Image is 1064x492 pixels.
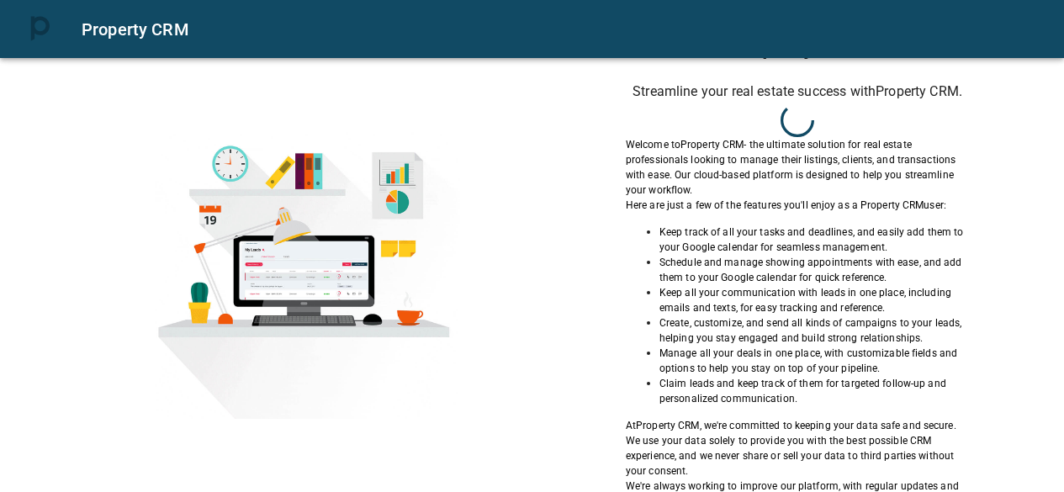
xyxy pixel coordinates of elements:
p: Welcome to Property CRM - the ultimate solution for real estate professionals looking to manage t... [626,137,969,198]
p: Keep all your communication with leads in one place, including emails and texts, for easy trackin... [659,285,969,315]
p: Create, customize, and send all kinds of campaigns to your leads, helping you stay engaged and bu... [659,315,969,346]
p: At Property CRM , we're committed to keeping your data safe and secure. We use your data solely t... [626,418,969,479]
p: Here are just a few of the features you'll enjoy as a Property CRM user: [626,198,969,213]
p: Claim leads and keep track of them for targeted follow-up and personalized communication. [659,376,969,406]
p: Manage all your deals in one place, with customizable fields and options to help you stay on top ... [659,346,969,376]
div: Property CRM [82,16,1044,43]
p: Schedule and manage showing appointments with ease, and add them to your Google calendar for quic... [659,255,969,285]
p: Keep track of all your tasks and deadlines, and easily add them to your Google calendar for seaml... [659,225,969,255]
h6: Streamline your real estate success with Property CRM . [626,80,969,103]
